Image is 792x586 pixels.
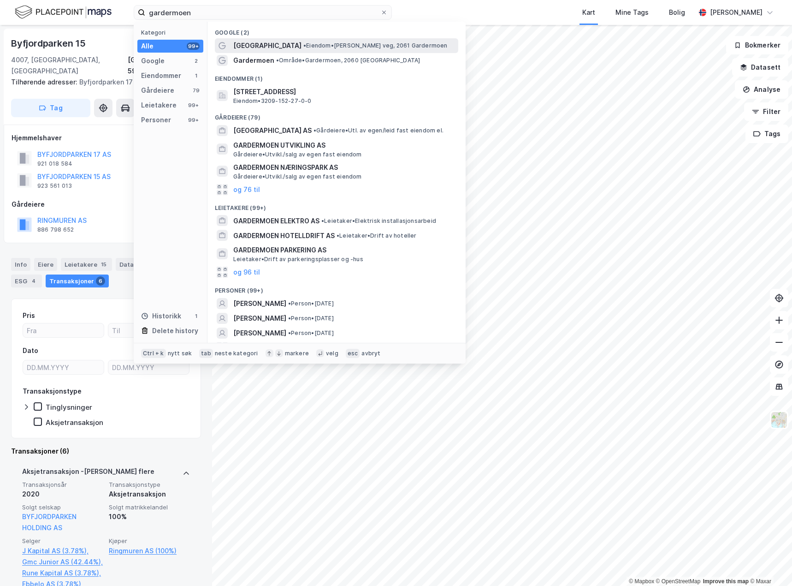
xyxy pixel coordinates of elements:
div: 921 018 584 [37,160,72,167]
span: • [337,232,339,239]
div: Transaksjoner [46,275,109,287]
input: Fra [23,323,104,337]
div: 79 [192,87,200,94]
div: Mine Tags [615,7,649,18]
span: GARDERMOEN UTVIKLING AS [233,140,455,151]
button: Filter [744,102,788,121]
span: Tilhørende adresser: [11,78,79,86]
div: Tinglysninger [46,403,92,412]
div: Google (2) [207,22,466,38]
div: Personer [141,114,171,126]
span: • [288,315,291,322]
a: Gmc Junior AS (42.44%), [22,556,103,568]
div: 100% [109,511,190,522]
span: GARDERMOEN HOTELLDRIFT AS [233,230,335,241]
button: Tags [745,125,788,143]
div: Gårdeiere [12,199,201,210]
span: GARDERMOEN NÆRINGSPARK AS [233,162,455,173]
div: 6 [96,276,105,286]
div: Hjemmelshaver [12,132,201,144]
span: Gårdeiere • Utvikl./salg av egen fast eiendom [233,151,362,158]
div: esc [346,349,360,358]
a: Mapbox [629,578,654,585]
div: 2020 [22,489,103,500]
div: 4 [29,276,38,286]
div: Eiere [34,258,57,271]
div: Eiendommer (1) [207,68,466,84]
div: 1 [192,312,200,320]
div: 99+ [187,102,200,109]
div: Datasett [116,258,161,271]
span: [GEOGRAPHIC_DATA] AS [233,125,312,136]
span: [PERSON_NAME] [233,313,286,324]
div: Ctrl + k [141,349,166,358]
div: tab [199,349,213,358]
img: logo.f888ab2527a4732fd821a326f86c7f29.svg [15,4,112,20]
span: Eiendom • [PERSON_NAME] veg, 2061 Gardermoen [303,42,448,49]
span: Gårdeiere • Utl. av egen/leid fast eiendom el. [313,127,443,134]
div: [PERSON_NAME] [710,7,762,18]
div: 15 [99,260,108,269]
div: Leietakere (99+) [207,197,466,214]
span: GARDERMOEN PARKERING AS [233,245,455,256]
button: Tag [11,99,90,117]
button: Bokmerker [726,36,788,54]
div: 4007, [GEOGRAPHIC_DATA], [GEOGRAPHIC_DATA] [11,54,128,77]
span: GARDERMOEN ELEKTRO AS [233,215,319,227]
span: • [313,127,316,134]
span: Person • [DATE] [288,329,334,337]
div: Gårdeiere [141,85,174,96]
span: • [288,300,291,307]
input: Til [108,323,189,337]
a: J Kapital AS (3.78%), [22,545,103,556]
span: Solgt matrikkelandel [109,503,190,511]
div: Personer (99+) [207,280,466,296]
div: ESG [11,275,42,287]
span: [STREET_ADDRESS] [233,86,455,97]
input: DD.MM.YYYY [23,360,104,374]
div: Pris [23,310,35,321]
div: Alle [141,41,154,52]
div: Byfjordparken 15 [11,36,88,51]
div: neste kategori [215,350,258,357]
div: Transaksjonstype [23,386,82,397]
div: Aksjetransaksjon [109,489,190,500]
div: Google [141,55,165,66]
span: Eiendom • 3209-152-27-0-0 [233,97,312,105]
span: Person • [DATE] [288,315,334,322]
input: DD.MM.YYYY [108,360,189,374]
div: markere [285,350,309,357]
span: [PERSON_NAME] [233,328,286,339]
div: Gårdeiere (79) [207,107,466,123]
div: Byfjordparken 17 [11,77,194,88]
div: Transaksjoner (6) [11,446,201,457]
div: [GEOGRAPHIC_DATA], 59/2025 [128,54,201,77]
a: Ringmuren AS (100%) [109,545,190,556]
div: Aksjetransaksjon - [PERSON_NAME] flere [22,466,154,481]
div: Kart [582,7,595,18]
a: BYFJORDPARKEN HOLDING AS [22,513,77,532]
div: avbryt [361,350,380,357]
div: Aksjetransaksjon [46,418,103,427]
span: Transaksjonstype [109,481,190,489]
span: Leietaker • Drift av parkeringsplasser og -hus [233,256,363,263]
span: • [321,217,324,224]
span: Selger [22,537,103,545]
span: • [288,329,291,336]
input: Søk på adresse, matrikkel, gårdeiere, leietakere eller personer [145,6,380,19]
span: Område • Gardermoen, 2060 [GEOGRAPHIC_DATA] [276,57,420,64]
div: Delete history [152,325,198,336]
button: og 96 til [233,267,260,278]
div: velg [326,350,338,357]
div: nytt søk [168,350,192,357]
span: [GEOGRAPHIC_DATA] [233,40,301,51]
span: Leietaker • Drift av hoteller [337,232,417,239]
img: Z [770,411,788,429]
button: og 76 til [233,184,260,195]
div: 2 [192,57,200,65]
button: Datasett [732,58,788,77]
span: [PERSON_NAME] [233,298,286,309]
button: Analyse [735,80,788,99]
div: Eiendommer [141,70,181,81]
div: Bolig [669,7,685,18]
